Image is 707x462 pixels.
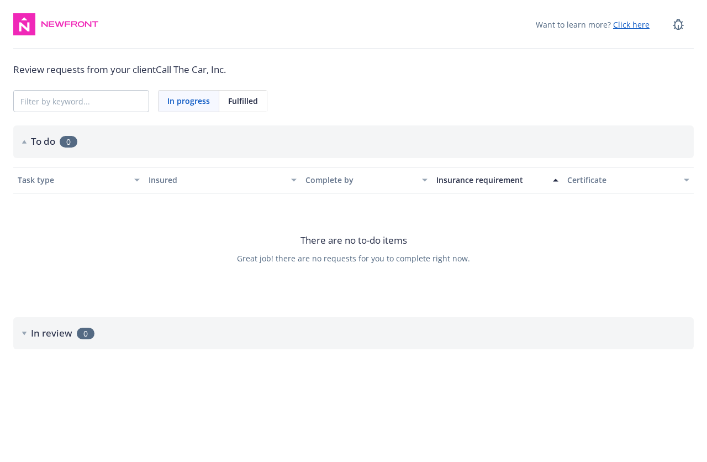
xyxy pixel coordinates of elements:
button: Certificate [563,167,694,193]
a: Click here [613,19,650,30]
input: Filter by keyword... [14,91,149,112]
span: Want to learn more? [536,19,650,30]
span: Great job! there are no requests for you to complete right now. [237,253,470,264]
span: There are no to-do items [300,233,407,248]
button: Insured [144,167,301,193]
div: Insured [149,174,284,186]
button: Insurance requirement [432,167,563,193]
button: Task type [13,167,144,193]
h2: In review [31,326,72,340]
span: Fulfilled [228,95,258,107]
span: In progress [167,95,210,107]
button: Complete by [301,167,432,193]
span: 0 [60,136,77,148]
a: Report a Bug [667,13,689,35]
img: Newfront Logo [40,19,100,30]
h2: To do [31,134,55,149]
div: Certificate [567,174,677,186]
img: navigator-logo.svg [13,13,35,35]
div: Complete by [305,174,415,186]
div: Insurance requirement [436,174,546,186]
div: Review requests from your client Call The Car, Inc. [13,62,694,77]
div: Task type [18,174,128,186]
span: 0 [77,328,94,339]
